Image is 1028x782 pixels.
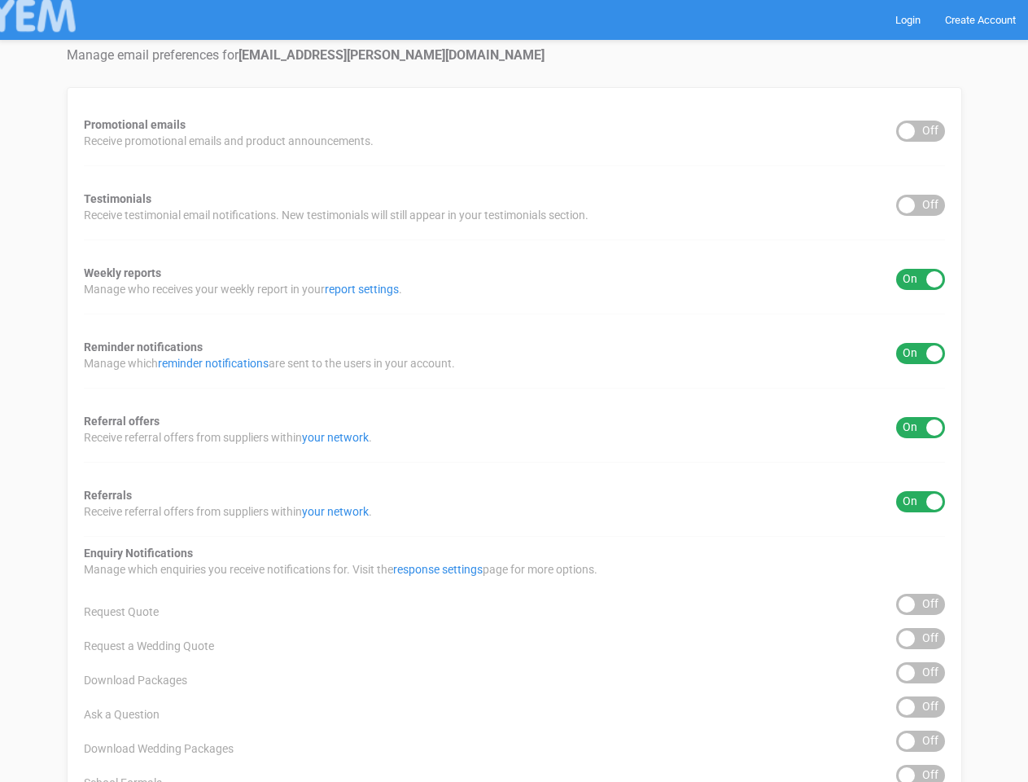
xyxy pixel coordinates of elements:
strong: Reminder notifications [84,340,203,354]
span: Download Wedding Packages [84,740,234,757]
strong: [EMAIL_ADDRESS][PERSON_NAME][DOMAIN_NAME] [238,47,545,63]
span: Receive testimonial email notifications. New testimonials will still appear in your testimonials ... [84,207,588,223]
a: response settings [393,563,483,576]
span: Manage which are sent to the users in your account. [84,355,455,371]
strong: Enquiry Notifications [84,547,193,560]
h4: Manage email preferences for [67,48,962,63]
span: Request a Wedding Quote [84,638,214,654]
strong: Promotional emails [84,118,186,131]
strong: Referrals [84,489,132,502]
span: Ask a Question [84,706,160,723]
span: Receive promotional emails and product announcements. [84,133,374,149]
span: Receive referral offers from suppliers within . [84,429,372,446]
strong: Referral offers [84,415,160,428]
a: your network [302,431,369,444]
strong: Testimonials [84,192,151,205]
span: Download Packages [84,672,187,688]
a: report settings [325,283,399,296]
span: Request Quote [84,604,159,620]
span: Manage who receives your weekly report in your . [84,281,402,297]
a: your network [302,505,369,518]
strong: Weekly reports [84,266,161,279]
a: reminder notifications [158,357,269,370]
span: Receive referral offers from suppliers within . [84,503,372,520]
span: Manage which enquiries you receive notifications for. Visit the page for more options. [84,561,597,578]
